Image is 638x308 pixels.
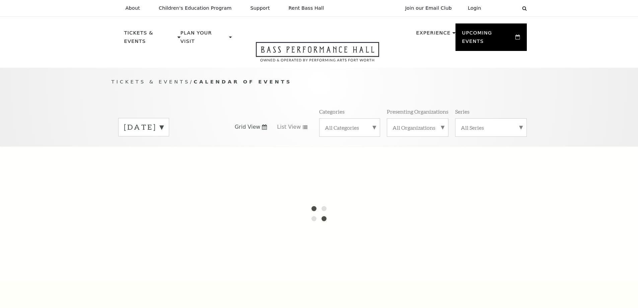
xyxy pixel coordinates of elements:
[393,124,443,131] label: All Organizations
[492,5,516,11] select: Select:
[319,108,345,115] p: Categories
[462,29,514,49] p: Upcoming Events
[124,122,163,132] label: [DATE]
[235,123,261,131] span: Grid View
[159,5,232,11] p: Children's Education Program
[461,124,521,131] label: All Series
[325,124,374,131] label: All Categories
[194,79,292,84] span: Calendar of Events
[277,123,301,131] span: List View
[112,79,190,84] span: Tickets & Events
[251,5,270,11] p: Support
[289,5,324,11] p: Rent Bass Hall
[126,5,140,11] p: About
[387,108,448,115] p: Presenting Organizations
[416,29,450,41] p: Experience
[181,29,227,49] p: Plan Your Visit
[112,78,527,86] p: /
[455,108,470,115] p: Series
[124,29,176,49] p: Tickets & Events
